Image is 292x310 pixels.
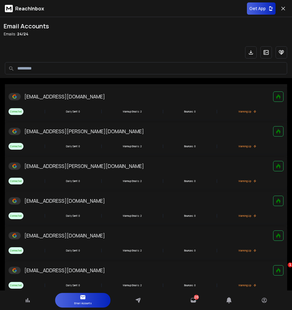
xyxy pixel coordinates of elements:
p: [EMAIL_ADDRESS][DOMAIN_NAME] [24,267,105,274]
span: | [44,247,45,254]
span: | [101,108,102,115]
p: Warming Up [238,249,256,252]
span: | [44,108,45,115]
p: Daily Sent [66,214,77,218]
p: 0 [194,283,195,287]
span: Connected [9,178,23,184]
span: | [101,212,102,219]
iframe: Intercom live chat [275,274,290,289]
div: 0 [66,249,80,252]
p: [EMAIL_ADDRESS][DOMAIN_NAME] [24,93,105,100]
span: | [216,143,217,150]
p: 0 [194,249,195,252]
span: Connected [9,108,23,115]
div: 2 [123,179,142,183]
p: 0 [194,110,195,113]
div: 0 [66,179,80,183]
div: 2 [123,214,142,218]
div: 2 [123,110,142,113]
span: | [162,177,164,185]
span: | [44,282,45,289]
span: | [101,177,102,185]
span: | [216,177,217,185]
p: Warming Up [238,110,256,113]
p: Warming Up [238,283,256,287]
span: Connected [9,143,23,150]
p: Warming Up [238,179,256,183]
p: 0 [194,179,195,183]
p: [EMAIL_ADDRESS][DOMAIN_NAME] [24,232,105,239]
p: Daily Sent [66,144,77,148]
p: Bounces [184,110,193,113]
div: 0 [66,283,80,287]
p: Warming Up [238,214,256,218]
p: [EMAIL_ADDRESS][DOMAIN_NAME] [24,197,105,205]
p: Warmup Emails [123,249,139,252]
span: Connected [9,247,23,254]
div: 2 [123,249,142,252]
p: Warmup Emails [123,144,139,148]
p: Warmup Emails [123,110,139,113]
p: Daily Sent [66,283,77,287]
span: | [216,212,217,219]
span: | [162,247,164,254]
span: | [216,108,217,115]
h1: Email Accounts [4,22,49,30]
p: 0 [194,214,195,218]
span: | [162,282,164,289]
p: Bounces [184,283,193,287]
p: Bounces [184,214,193,218]
div: 2 [123,283,142,287]
div: 0 [66,144,80,148]
p: 0 [194,144,195,148]
button: Get App [247,2,276,15]
p: Warming Up [238,144,256,148]
span: 26 [194,295,199,300]
div: 2 [123,144,142,148]
span: | [44,212,45,219]
span: | [101,143,102,150]
p: Daily Sent [66,179,77,183]
span: | [162,108,164,115]
span: | [216,247,217,254]
span: | [101,282,102,289]
p: Warmup Emails [123,283,139,287]
p: Bounces [184,179,193,183]
span: | [162,143,164,150]
p: [EMAIL_ADDRESS][PERSON_NAME][DOMAIN_NAME] [24,162,144,170]
p: Warmup Emails [123,214,139,218]
p: Warmup Emails [123,179,139,183]
p: Daily Sent [66,110,77,113]
span: | [162,212,164,219]
div: 0 [66,214,80,218]
span: | [44,177,45,185]
span: | [44,143,45,150]
p: Bounces [184,249,193,252]
span: | [216,282,217,289]
p: Daily Sent [66,249,77,252]
p: ReachInbox [15,5,44,12]
p: [EMAIL_ADDRESS][PERSON_NAME][DOMAIN_NAME] [24,128,144,135]
span: Connected [9,212,23,219]
a: 26 [190,297,196,303]
span: 24 / 24 [17,31,28,37]
span: | [101,247,102,254]
span: Connected [9,282,23,289]
div: 0 [66,110,80,113]
p: Emails : [4,32,49,37]
p: Bounces [184,144,193,148]
p: Email Accounts [74,300,92,306]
